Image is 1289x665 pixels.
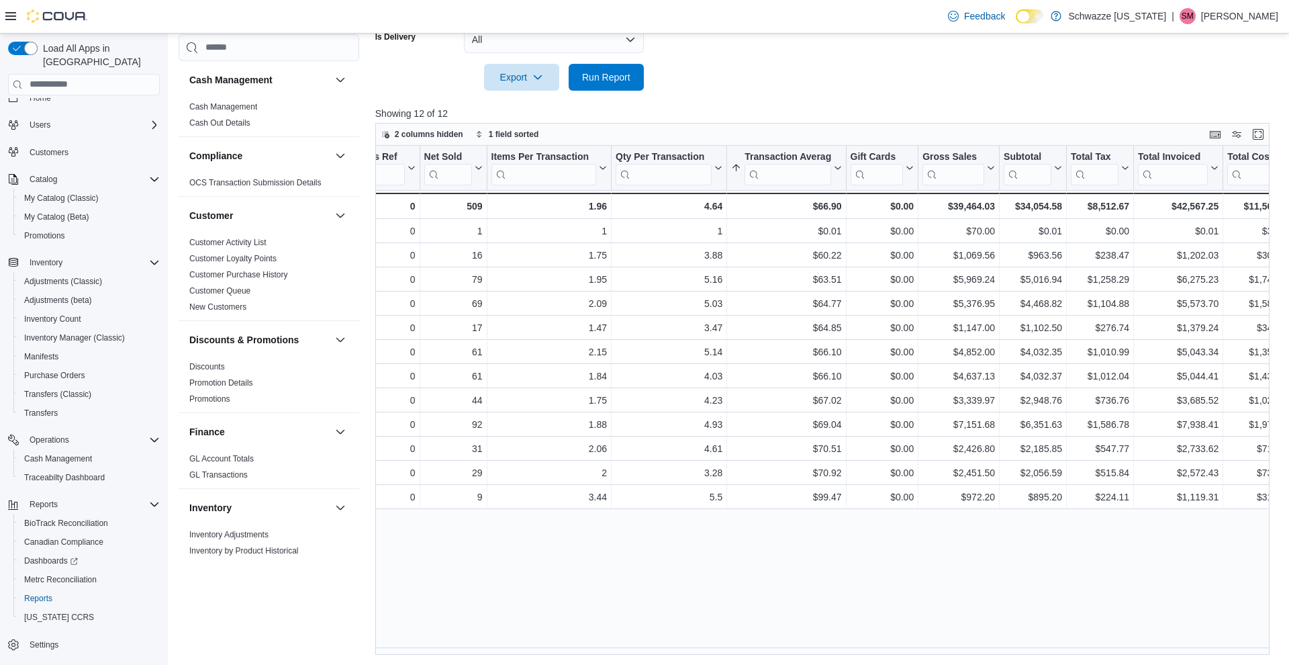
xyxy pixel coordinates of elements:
button: All [464,26,644,53]
div: $34,054.58 [1004,198,1062,214]
div: Invoices Ref [342,150,404,185]
div: $66.10 [731,344,841,360]
a: Promotion Details [189,378,253,387]
span: Dashboards [19,553,160,569]
button: Metrc Reconciliation [13,570,165,589]
button: Cash Management [13,449,165,468]
button: Run Report [569,64,644,91]
div: $5,044.41 [1138,368,1219,384]
span: Inventory Manager (Classic) [24,332,125,343]
div: 1.75 [491,392,607,408]
button: Discounts & Promotions [332,331,348,347]
span: Canadian Compliance [19,534,160,550]
span: Home [24,89,160,106]
div: $8,512.67 [1071,198,1129,214]
div: $0.00 [850,271,914,287]
div: 0 [342,320,415,336]
span: Catalog [30,174,57,185]
div: 4.64 [616,198,722,214]
a: My Catalog (Beta) [19,209,95,225]
button: Home [3,88,165,107]
div: $4,852.00 [922,344,995,360]
div: 16 [424,247,482,263]
a: Inventory by Product Historical [189,545,299,555]
h3: Inventory [189,500,232,514]
div: $5,016.94 [1004,271,1062,287]
div: Total Tax [1071,150,1118,163]
button: Discounts & Promotions [189,332,330,346]
div: $1,202.03 [1138,247,1219,263]
a: Inventory Manager (Classic) [19,330,130,346]
h3: Finance [189,425,225,438]
button: BioTrack Reconciliation [13,514,165,533]
span: Feedback [964,9,1005,23]
div: 3.47 [616,320,722,336]
div: $5,043.34 [1138,344,1219,360]
div: 0 [342,198,415,214]
span: Cash Management [24,453,92,464]
span: Transfers [24,408,58,418]
span: Adjustments (Classic) [19,273,160,290]
div: $39,464.03 [922,198,995,214]
div: $0.00 [850,223,914,239]
span: Traceabilty Dashboard [24,472,105,483]
span: Operations [30,435,69,445]
h3: Compliance [189,148,242,162]
span: Inventory [24,255,160,271]
button: Promotions [13,226,165,245]
div: Net Sold [424,150,471,185]
span: Traceabilty Dashboard [19,470,160,486]
div: $0.00 [850,198,914,214]
div: $63.51 [731,271,841,287]
a: Inventory Count [19,311,87,327]
a: Customers [24,144,74,161]
div: $4,468.82 [1004,296,1062,312]
span: Purchase Orders [19,367,160,384]
div: $1,104.88 [1071,296,1129,312]
div: 3.88 [616,247,722,263]
span: Users [24,117,160,133]
div: Items Per Transaction [491,150,596,163]
a: New Customers [189,302,246,311]
span: Adjustments (Classic) [24,276,102,287]
button: Customer [332,207,348,223]
span: Settings [30,639,58,650]
span: Catalog [24,171,160,187]
div: $1,147.00 [922,320,995,336]
div: 2.15 [491,344,607,360]
button: Adjustments (Classic) [13,272,165,291]
button: Purchase Orders [13,366,165,385]
div: $4,032.35 [1004,344,1062,360]
div: Gift Cards [850,150,903,163]
span: SM [1182,8,1194,24]
button: Finance [332,423,348,439]
div: $6,275.23 [1138,271,1219,287]
div: Net Sold [424,150,471,163]
span: Manifests [19,349,160,365]
a: Adjustments (Classic) [19,273,107,290]
span: Reports [30,499,58,510]
div: $42,567.25 [1138,198,1219,214]
div: $0.01 [1004,223,1062,239]
button: Catalog [24,171,62,187]
div: 0 [342,223,415,239]
button: Subtotal [1004,150,1062,185]
span: Canadian Compliance [24,537,103,547]
a: Customer Purchase History [189,269,288,279]
a: Adjustments (beta) [19,292,97,308]
div: $1,012.04 [1071,368,1129,384]
a: Inventory Adjustments [189,529,269,539]
button: Invoices Ref [342,150,415,185]
div: 0 [342,247,415,263]
a: Transfers (Classic) [19,386,97,402]
div: $0.00 [850,247,914,263]
button: Transaction Average [731,150,841,185]
span: Run Report [582,71,630,84]
button: Transfers [13,404,165,423]
button: Users [3,116,165,134]
a: GL Account Totals [189,453,254,463]
button: Net Sold [424,150,482,185]
div: Discounts & Promotions [179,358,359,412]
input: Dark Mode [1016,9,1044,24]
img: Cova [27,9,87,23]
